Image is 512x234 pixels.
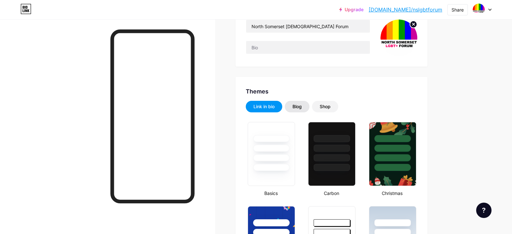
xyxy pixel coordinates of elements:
[292,103,302,110] div: Blog
[253,103,275,110] div: Link in bio
[306,190,356,197] div: Carbon
[246,41,370,54] input: Bio
[246,87,417,96] div: Themes
[452,6,464,13] div: Share
[473,4,485,16] img: nslgbtforum
[246,190,296,197] div: Basics
[320,103,331,110] div: Shop
[246,20,370,33] input: Name
[369,6,442,13] a: [DOMAIN_NAME]/nslgbtforum
[367,190,417,197] div: Christmas
[339,7,364,12] a: Upgrade
[380,20,417,56] img: nslgbtforum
